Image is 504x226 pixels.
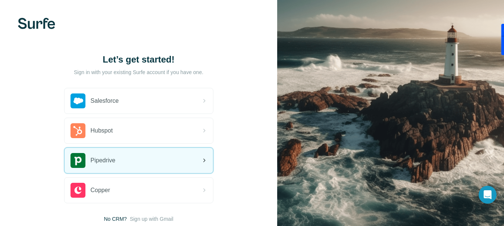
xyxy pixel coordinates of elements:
[71,153,85,168] img: pipedrive's logo
[71,183,85,198] img: copper's logo
[18,18,55,29] img: Surfe's logo
[479,186,497,204] div: Open Intercom Messenger
[71,123,85,138] img: hubspot's logo
[74,69,203,76] p: Sign in with your existing Surfe account if you have one.
[71,93,85,108] img: salesforce's logo
[91,186,110,195] span: Copper
[64,54,213,66] h1: Let’s get started!
[91,96,119,105] span: Salesforce
[91,126,113,135] span: Hubspot
[130,215,173,223] button: Sign up with Gmail
[91,156,116,165] span: Pipedrive
[104,215,126,223] span: No CRM?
